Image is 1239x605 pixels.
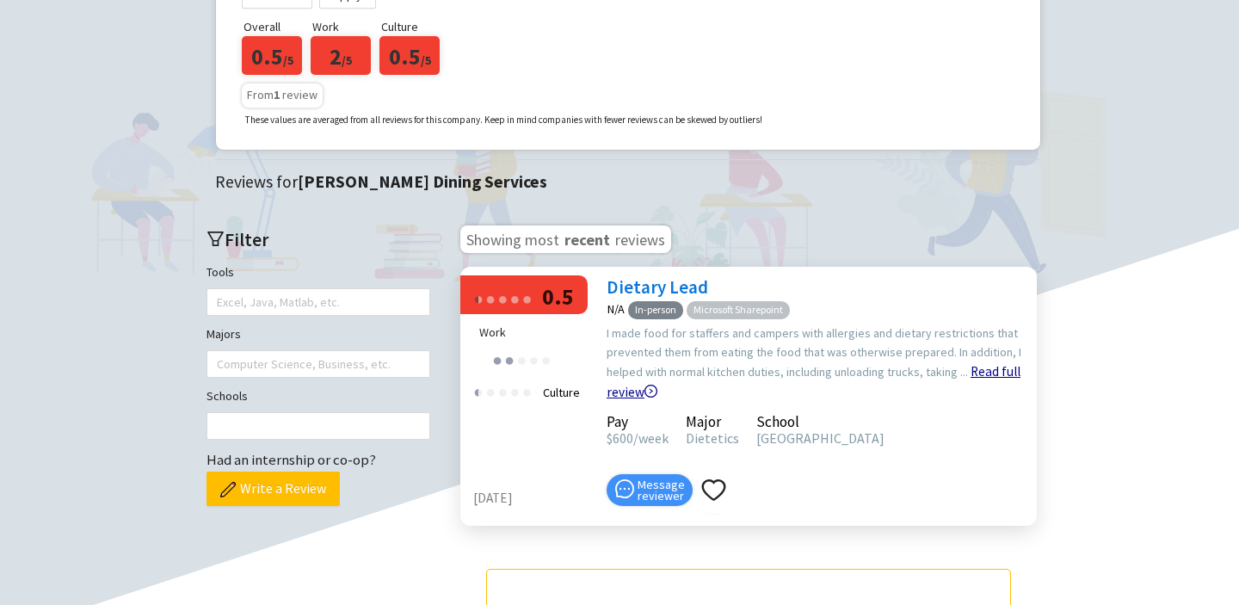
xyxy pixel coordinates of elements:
[283,52,293,68] span: /5
[686,429,739,447] span: Dietetics
[607,324,1028,403] div: I made food for staffers and campers with allergies and dietary restrictions that prevented them ...
[607,277,1020,400] a: Read full review
[298,171,547,192] strong: [PERSON_NAME] Dining Services
[686,416,739,428] div: Major
[206,472,340,506] button: Write a Review
[206,450,376,469] span: Had an internship or co-op?
[312,17,379,36] p: Work
[243,17,311,36] p: Overall
[206,230,225,248] span: filter
[497,378,508,404] div: ●
[242,36,302,75] div: 0.5
[206,262,234,281] label: Tools
[509,285,520,312] div: ●
[516,346,527,373] div: ●
[607,275,708,299] a: Dietary Lead
[607,429,613,447] span: $
[607,416,669,428] div: Pay
[379,36,440,75] div: 0.5
[381,17,448,36] p: Culture
[206,324,241,343] label: Majors
[215,169,1050,195] div: Reviews for
[638,479,685,502] span: Message reviewer
[521,378,532,404] div: ●
[521,285,532,312] div: ●
[485,285,496,312] div: ●
[247,87,317,102] span: From review
[563,227,612,248] span: recent
[206,386,248,405] label: Schools
[473,488,598,509] div: [DATE]
[607,429,633,447] span: 600
[479,323,581,342] div: Work
[542,282,574,311] span: 0.5
[473,285,478,312] div: ●
[504,346,515,373] div: ●
[615,479,634,498] span: message
[473,378,484,404] div: ●
[756,416,885,428] div: School
[633,429,669,447] span: /week
[220,482,236,497] img: pencil.png
[644,385,657,398] span: right-circle
[492,346,502,373] div: ●
[473,378,478,404] div: ●
[509,378,520,404] div: ●
[485,378,496,404] div: ●
[245,113,762,128] p: These values are averaged from all reviews for this company. Keep in mind companies with fewer re...
[206,225,430,254] h2: Filter
[538,378,585,407] div: Culture
[217,292,220,312] input: Tools
[311,36,371,75] div: 2
[342,52,352,68] span: /5
[540,346,551,373] div: ●
[687,301,790,319] span: Microsoft Sharepoint
[240,478,326,499] span: Write a Review
[421,52,431,68] span: /5
[473,285,484,312] div: ●
[460,225,671,253] h3: Showing most reviews
[497,285,508,312] div: ●
[756,429,885,447] span: [GEOGRAPHIC_DATA]
[274,87,280,102] b: 1
[701,478,726,503] span: heart
[528,346,539,373] div: ●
